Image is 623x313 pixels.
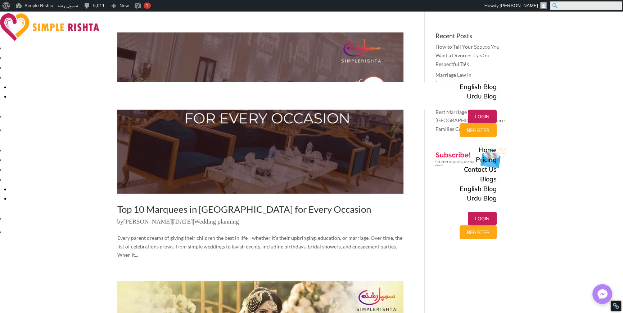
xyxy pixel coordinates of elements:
div: Restore Info Box &#10;&#10;NoFollow Info:&#10; META-Robots NoFollow: &#09;false&#10; META-Robots ... [613,303,619,309]
a: Register [460,125,497,134]
a: Blogs [480,175,497,183]
a: Urdu Blog [467,92,497,100]
a: Login [468,214,497,222]
a: Login [468,112,497,120]
button: Register [460,123,497,137]
a: Urdu Blog [467,194,497,202]
span: 1 [146,3,148,8]
a: Register [460,228,497,236]
a: Contact Us [464,165,497,173]
button: Register [460,225,497,239]
img: Messenger [595,287,610,301]
a: Home [479,44,497,52]
a: Home [479,146,497,154]
span: [PERSON_NAME] [500,3,538,8]
a: English Blog [10,184,497,194]
a: Contact Us [464,63,497,71]
button: Login [468,110,497,123]
a: English Blog [10,82,497,92]
button: Login [468,212,497,225]
a: Pricing [476,155,497,164]
a: Pricing [476,53,497,62]
a: Blogs [480,73,497,81]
